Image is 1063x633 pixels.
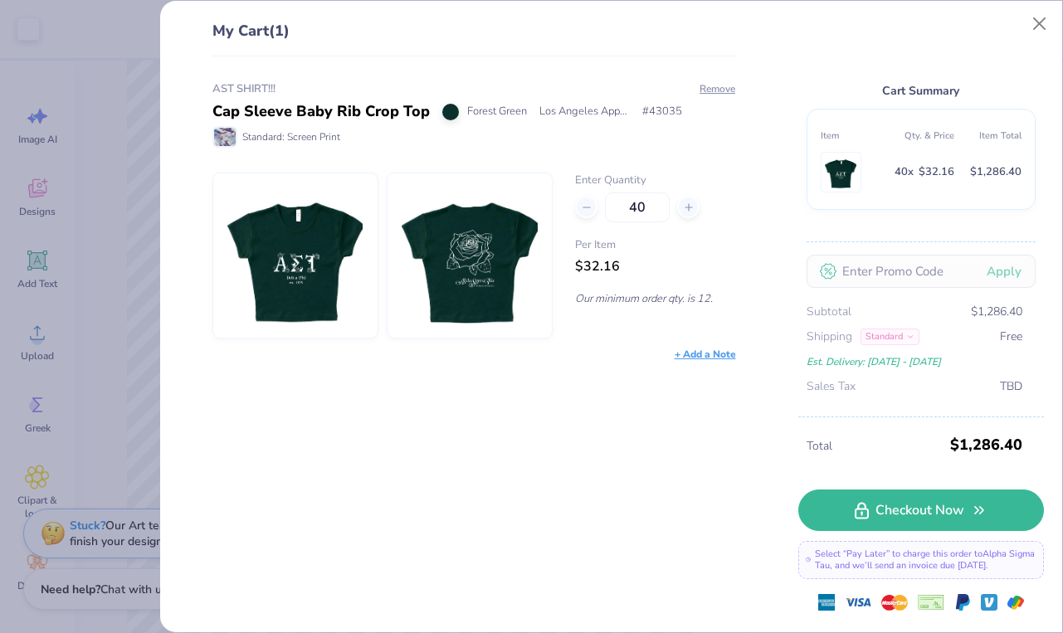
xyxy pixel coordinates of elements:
[954,123,1022,149] th: Item Total
[675,347,736,362] div: + Add a Note
[642,104,682,120] span: # 43035
[950,430,1022,460] span: $1,286.40
[402,173,537,338] img: Los Angeles Apparel 43035
[895,163,914,182] span: 40 x
[954,594,971,611] img: Paypal
[575,173,736,189] label: Enter Quantity
[919,163,954,182] span: $32.16
[1000,328,1022,346] span: Free
[699,81,736,96] button: Remove
[807,303,851,321] span: Subtotal
[845,589,871,616] img: visa
[971,303,1022,321] span: $1,286.40
[575,257,620,275] span: $32.16
[467,104,527,120] span: Forest Green
[798,489,1044,531] a: Checkout Now
[981,594,997,611] img: Venmo
[818,594,835,611] img: express
[227,173,363,338] img: Los Angeles Apparel 43035
[1000,377,1022,396] span: TBD
[807,255,1036,288] input: Enter Promo Code
[821,123,888,149] th: Item
[212,20,736,56] div: My Cart (1)
[212,81,736,98] div: AST SHIRT!!!
[242,129,340,144] span: Standard: Screen Print
[861,329,919,345] div: Standard
[214,128,236,146] img: Standard: Screen Print
[798,541,1044,579] div: Select “Pay Later” to charge this order to Alpha Sigma Tau , and we’ll send an invoice due [DATE].
[807,353,1022,371] div: Est. Delivery: [DATE] - [DATE]
[1024,8,1056,40] button: Close
[575,237,736,254] span: Per Item
[881,589,908,616] img: master-card
[212,100,430,123] div: Cap Sleeve Baby Rib Crop Top
[970,163,1022,182] span: $1,286.40
[887,123,954,149] th: Qty. & Price
[807,377,856,396] span: Sales Tax
[825,153,857,192] img: Los Angeles Apparel 43035
[575,291,736,306] p: Our minimum order qty. is 12.
[605,192,670,222] input: – –
[807,328,852,346] span: Shipping
[539,104,630,120] span: Los Angeles Apparel
[807,437,945,455] span: Total
[1007,594,1024,611] img: GPay
[807,81,1036,100] div: Cart Summary
[918,594,944,611] img: cheque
